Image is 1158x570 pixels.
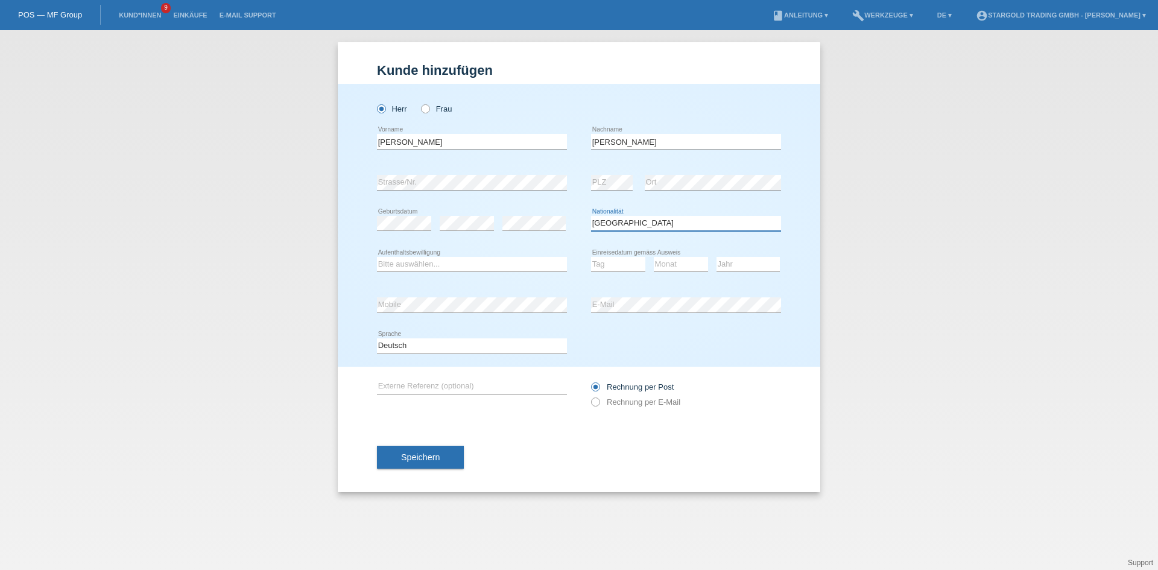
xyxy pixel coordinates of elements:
[421,104,429,112] input: Frau
[976,10,988,22] i: account_circle
[18,10,82,19] a: POS — MF Group
[852,10,864,22] i: build
[846,11,919,19] a: buildWerkzeuge ▾
[766,11,834,19] a: bookAnleitung ▾
[931,11,958,19] a: DE ▾
[167,11,213,19] a: Einkäufe
[591,397,680,407] label: Rechnung per E-Mail
[161,3,171,13] span: 9
[377,446,464,469] button: Speichern
[970,11,1152,19] a: account_circleStargold Trading GmbH - [PERSON_NAME] ▾
[377,63,781,78] h1: Kunde hinzufügen
[591,382,674,391] label: Rechnung per Post
[1128,559,1153,567] a: Support
[214,11,282,19] a: E-Mail Support
[591,397,599,413] input: Rechnung per E-Mail
[421,104,452,113] label: Frau
[401,452,440,462] span: Speichern
[377,104,407,113] label: Herr
[591,382,599,397] input: Rechnung per Post
[113,11,167,19] a: Kund*innen
[772,10,784,22] i: book
[377,104,385,112] input: Herr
